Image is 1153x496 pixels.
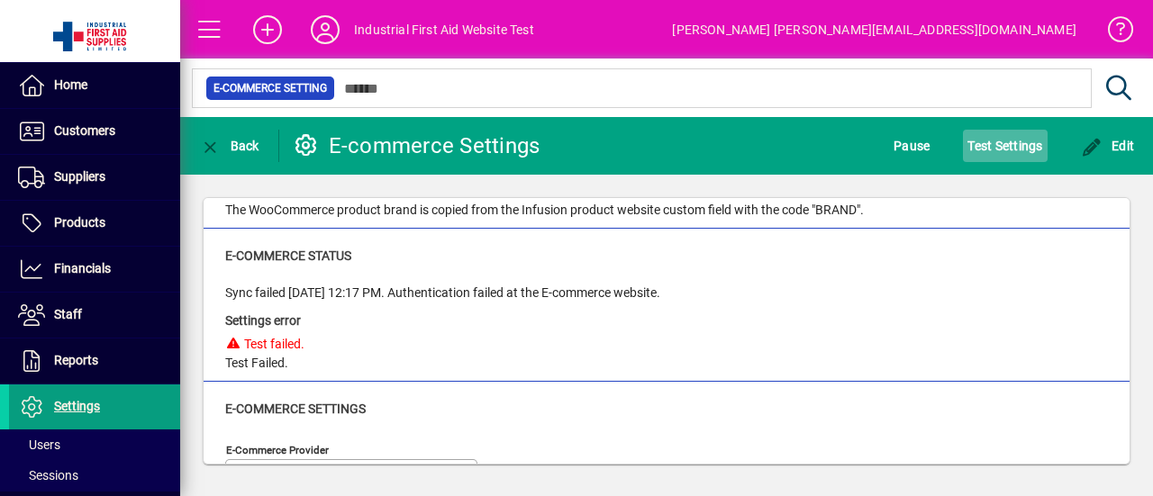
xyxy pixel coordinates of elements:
span: Pause [894,131,930,160]
button: Profile [296,14,354,46]
span: Customers [54,123,115,138]
button: Add [239,14,296,46]
div: Industrial First Aid Website Test [354,15,534,44]
a: Knowledge Base [1094,4,1130,62]
span: Financials [54,261,111,275]
a: Financials [9,247,180,292]
div: E-commerce Settings [293,131,540,160]
div: Settings error [225,311,304,330]
div: Sync failed [DATE] 12:17 PM. Authentication failed at the E-commerce website. [225,284,660,302]
a: Home [9,63,180,108]
span: Users [18,437,60,452]
span: E-commerce Status [225,248,351,263]
mat-label: E-commerce Provider [226,444,329,456]
div: Test failed. [225,335,304,354]
div: [PERSON_NAME] [PERSON_NAME][EMAIL_ADDRESS][DOMAIN_NAME] [672,15,1076,44]
a: Users [9,429,180,460]
span: Suppliers [54,169,105,184]
span: Products [54,215,105,230]
span: Settings [54,399,100,413]
span: E-commerce Setting [213,79,327,97]
span: Edit [1081,139,1135,153]
a: Products [9,201,180,246]
app-page-header-button: Back [180,130,279,162]
span: Home [54,77,87,92]
span: Back [199,139,259,153]
a: Sessions [9,460,180,491]
a: Suppliers [9,155,180,200]
button: Pause [889,130,934,162]
span: Sessions [18,468,78,482]
a: Staff [9,293,180,338]
a: Customers [9,109,180,154]
button: Edit [1076,130,1139,162]
button: Back [195,130,264,162]
a: Reports [9,338,180,383]
span: E-commerce Settings [225,401,366,416]
button: Test Settings [963,130,1047,162]
span: Staff [54,307,82,321]
div: Test Failed. [225,302,304,373]
span: Test Settings [967,131,1042,160]
span: Reports [54,353,98,367]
